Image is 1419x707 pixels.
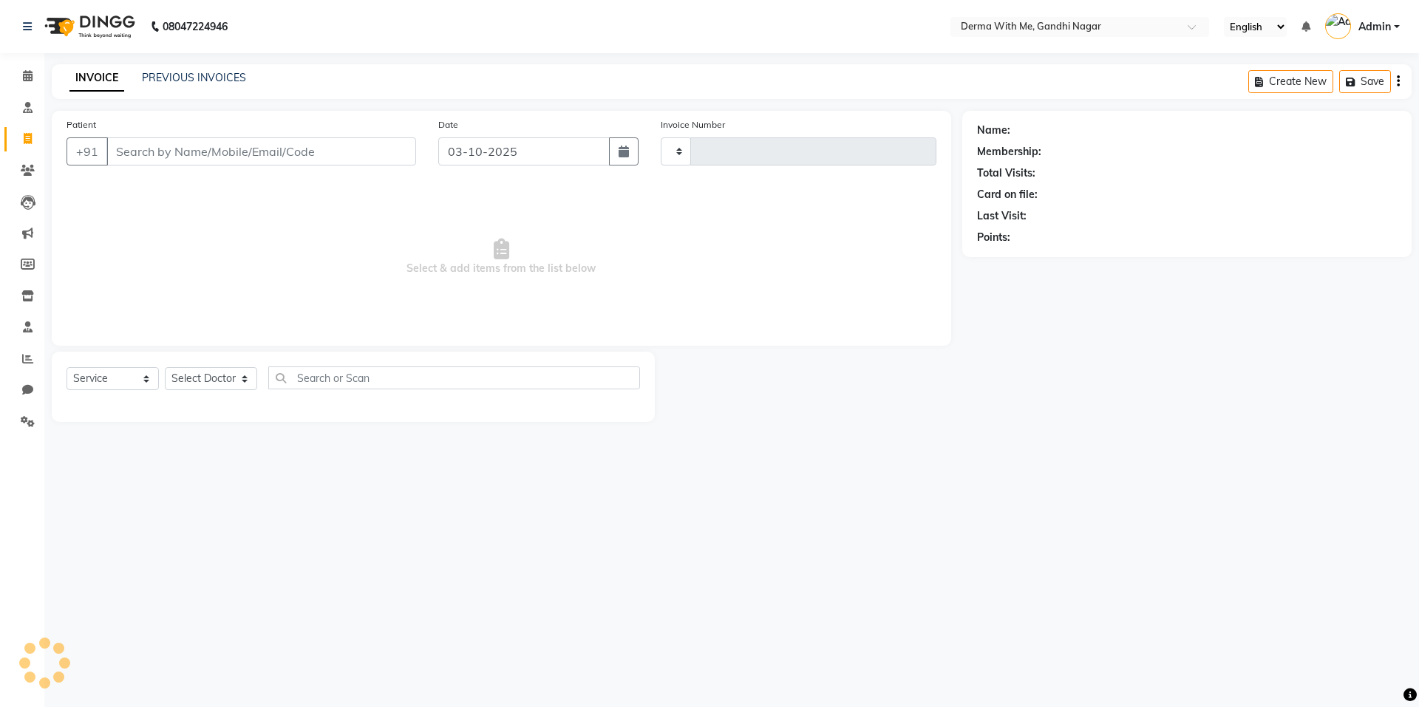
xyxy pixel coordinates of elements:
button: +91 [67,137,108,165]
input: Search or Scan [268,366,640,389]
label: Date [438,118,458,132]
b: 08047224946 [163,6,228,47]
button: Save [1339,70,1391,93]
a: INVOICE [69,65,124,92]
div: Card on file: [977,187,1038,202]
span: Admin [1358,19,1391,35]
img: Admin [1325,13,1351,39]
input: Search by Name/Mobile/Email/Code [106,137,416,165]
div: Name: [977,123,1010,138]
div: Points: [977,230,1010,245]
a: PREVIOUS INVOICES [142,71,246,84]
div: Total Visits: [977,165,1035,181]
label: Invoice Number [661,118,725,132]
span: Select & add items from the list below [67,183,936,331]
button: Create New [1248,70,1333,93]
div: Last Visit: [977,208,1027,224]
img: logo [38,6,139,47]
div: Membership: [977,144,1041,160]
label: Patient [67,118,96,132]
